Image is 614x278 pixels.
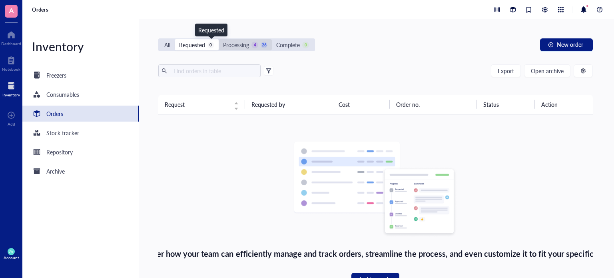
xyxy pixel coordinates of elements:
[293,142,457,238] img: Empty state
[9,5,14,15] span: A
[198,26,224,34] div: Requested
[22,106,139,122] a: Orders
[477,95,535,114] th: Status
[32,6,50,13] a: Orders
[535,95,593,114] th: Action
[22,163,139,179] a: Archive
[557,41,583,48] span: New order
[158,38,315,51] div: segmented control
[207,42,214,48] div: 0
[524,64,570,77] button: Open archive
[22,38,139,54] div: Inventory
[540,38,593,51] button: New order
[2,92,20,97] div: Inventory
[46,90,79,99] div: Consumables
[261,42,267,48] div: 26
[165,100,229,109] span: Request
[1,28,21,46] a: Dashboard
[498,68,514,74] span: Export
[251,42,258,48] div: 4
[245,95,332,114] th: Requested by
[164,40,170,49] div: All
[390,95,476,114] th: Order no.
[46,167,65,176] div: Archive
[179,40,205,49] div: Requested
[170,65,257,77] input: Find orders in table
[302,42,309,48] div: 0
[1,41,21,46] div: Dashboard
[276,40,300,49] div: Complete
[46,148,73,156] div: Repository
[2,80,20,97] a: Inventory
[8,122,15,126] div: Add
[22,86,139,102] a: Consumables
[22,125,139,141] a: Stock tracker
[2,54,20,72] a: Notebook
[2,67,20,72] div: Notebook
[4,255,19,260] div: Account
[9,250,13,253] span: JW
[22,144,139,160] a: Repository
[46,71,66,80] div: Freezers
[22,67,139,83] a: Freezers
[332,95,390,114] th: Cost
[531,68,564,74] span: Open archive
[491,64,521,77] button: Export
[46,128,79,137] div: Stock tracker
[223,40,249,49] div: Processing
[46,109,63,118] div: Orders
[158,95,245,114] th: Request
